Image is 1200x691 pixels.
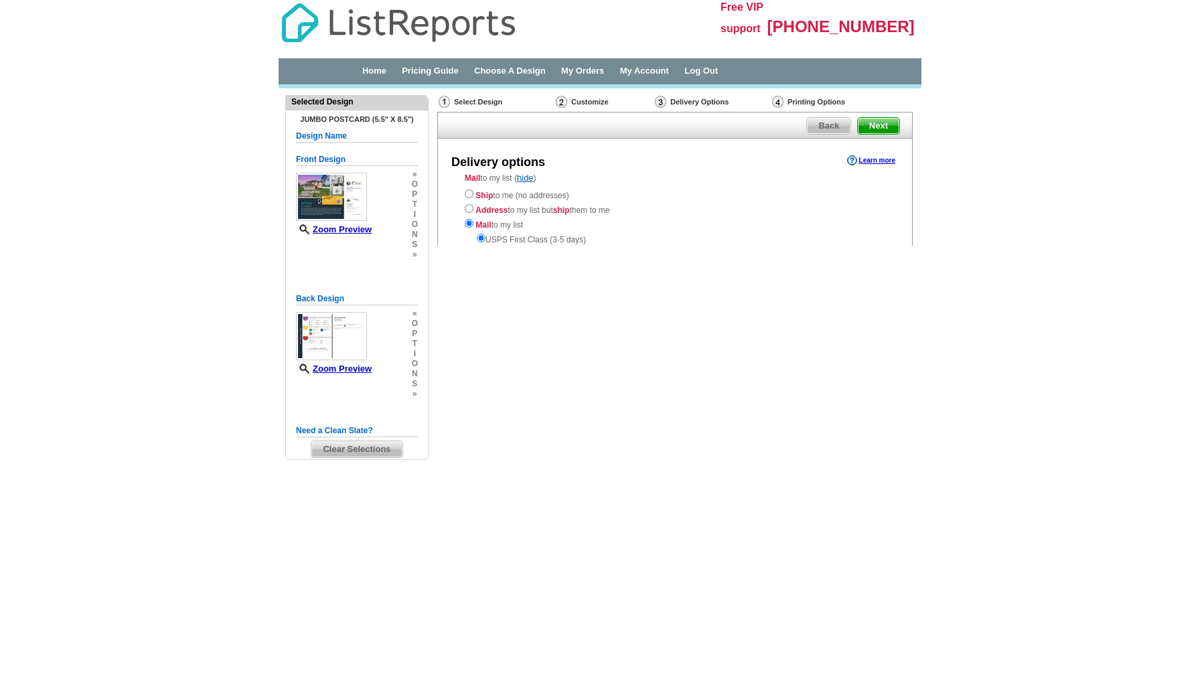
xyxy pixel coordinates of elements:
div: Selected Design [286,96,428,108]
img: Printing Options & Summary [772,96,783,108]
span: t [412,200,418,210]
span: t [412,339,418,349]
span: s [412,379,418,389]
a: Choose A Design [474,66,546,76]
h4: Jumbo Postcard (5.5" x 8.5") [296,115,418,123]
span: o [412,220,418,230]
strong: Address [475,206,508,215]
span: o [412,179,418,189]
span: i [412,349,418,359]
span: Clear Selections [311,441,402,457]
a: hide [517,173,534,183]
span: » [412,250,418,260]
span: Next [858,118,899,134]
a: My Account [620,66,669,76]
img: small-thumb.jpg [296,312,367,360]
strong: Mail [465,173,480,183]
div: to my list ( ) [438,172,912,246]
a: Home [362,66,386,76]
h5: Design Name [296,130,418,143]
h5: Front Design [296,153,418,166]
a: Back [806,117,851,135]
span: o [412,319,418,329]
a: Log Out [684,66,718,76]
span: Free VIP support [721,1,763,34]
img: small-thumb.jpg [296,173,367,221]
span: p [412,329,418,339]
span: Back [807,118,850,134]
strong: Ship [475,191,493,200]
a: Pricing Guide [402,66,459,76]
span: i [412,210,418,220]
div: Delivery options [451,154,545,171]
a: Learn more [847,155,895,166]
div: Customize [554,95,654,108]
span: p [412,189,418,200]
a: My Orders [561,66,604,76]
img: Customize [556,96,567,108]
span: s [412,240,418,250]
span: o [412,359,418,369]
img: Delivery Options [655,96,666,108]
span: n [412,369,418,379]
div: Select Design [437,95,554,112]
a: Zoom Preview [296,364,372,374]
div: USPS First Class (3-5 days) [465,231,885,246]
div: Delivery Options [654,95,771,112]
h5: Back Design [296,293,418,305]
div: to me (no addresses) to my list but them to me to my list [465,187,885,246]
img: Select Design [439,96,450,108]
span: » [412,389,418,399]
span: [PHONE_NUMBER] [767,17,915,35]
strong: ship [553,206,570,215]
div: Printing Options [771,95,890,108]
strong: Mail [475,220,491,230]
span: » [412,309,418,319]
a: Zoom Preview [296,224,372,234]
span: » [412,169,418,179]
span: n [412,230,418,240]
h5: Need a Clean Slate? [296,425,418,437]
